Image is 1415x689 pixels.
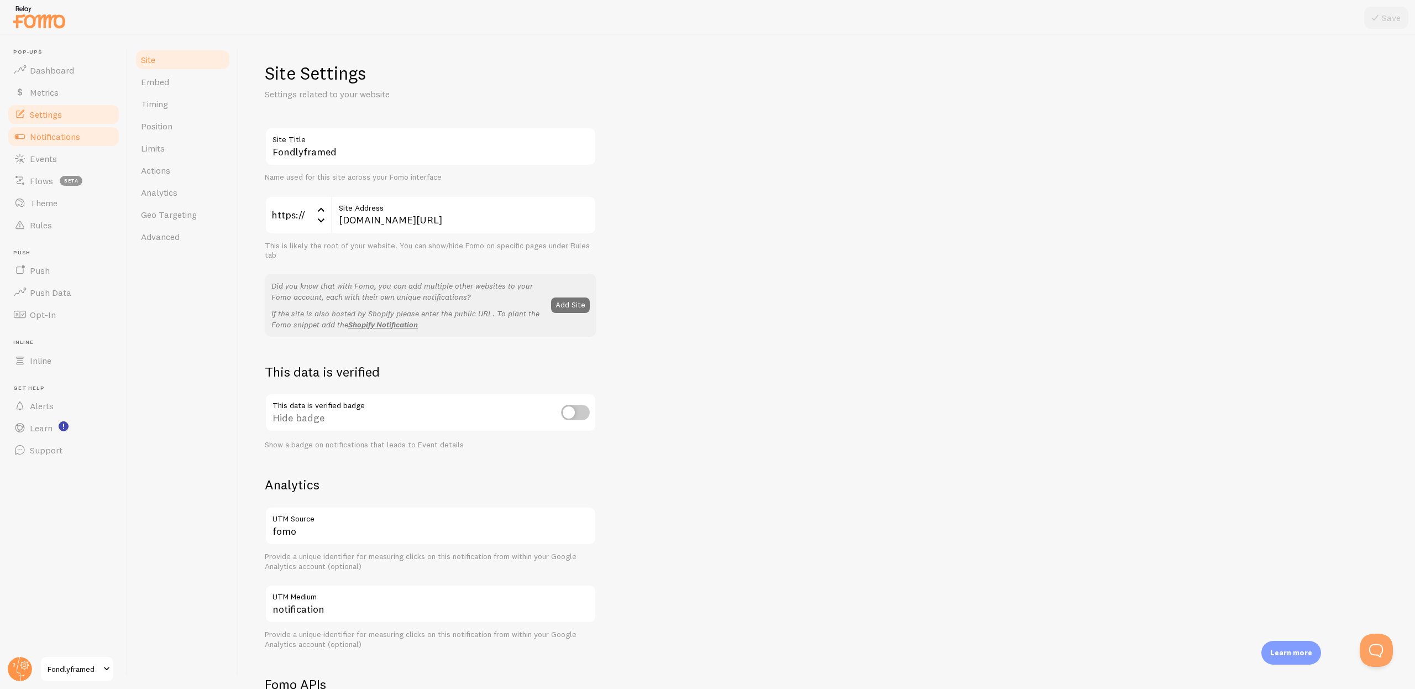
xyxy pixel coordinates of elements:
a: Inline [7,349,120,372]
a: Alerts [7,395,120,417]
span: Timing [141,98,168,109]
a: Analytics [134,181,231,203]
label: Site Address [331,196,596,215]
p: Settings related to your website [265,88,530,101]
button: Add Site [551,297,590,313]
div: Name used for this site across your Fomo interface [265,173,596,182]
a: Push [7,259,120,281]
span: Embed [141,76,169,87]
span: Push [30,265,50,276]
div: This is likely the root of your website. You can show/hide Fomo on specific pages under Rules tab [265,241,596,260]
label: UTM Medium [265,584,596,603]
h2: This data is verified [265,363,596,380]
label: Site Title [265,127,596,146]
div: Provide a unique identifier for measuring clicks on this notification from within your Google Ana... [265,630,596,649]
div: Learn more [1261,641,1321,665]
span: Flows [30,175,53,186]
img: fomo-relay-logo-orange.svg [12,3,67,31]
span: Analytics [141,187,177,198]
span: Advanced [141,231,180,242]
a: Push Data [7,281,120,304]
span: Rules [30,220,52,231]
p: If the site is also hosted by Shopify please enter the public URL. To plant the Fomo snippet add the [271,308,544,330]
span: Fondlyframed [48,662,100,676]
a: Position [134,115,231,137]
a: Site [134,49,231,71]
a: Events [7,148,120,170]
span: Inline [13,339,120,346]
a: Timing [134,93,231,115]
span: Get Help [13,385,120,392]
div: https:// [265,196,331,234]
span: Limits [141,143,165,154]
span: Learn [30,422,53,434]
p: Learn more [1270,648,1312,658]
a: Flows beta [7,170,120,192]
a: Metrics [7,81,120,103]
span: Theme [30,197,57,208]
a: Actions [134,159,231,181]
a: Notifications [7,126,120,148]
span: Notifications [30,131,80,142]
span: Push Data [30,287,71,298]
span: Metrics [30,87,59,98]
svg: <p>Watch New Feature Tutorials!</p> [59,421,69,431]
span: Actions [141,165,170,176]
span: Events [30,153,57,164]
a: Advanced [134,226,231,248]
a: Embed [134,71,231,93]
input: myhonestcompany.com [331,196,596,234]
span: beta [60,176,82,186]
a: Opt-In [7,304,120,326]
p: Did you know that with Fomo, you can add multiple other websites to your Fomo account, each with ... [271,280,544,302]
a: Learn [7,417,120,439]
a: Theme [7,192,120,214]
a: Geo Targeting [134,203,231,226]
div: Provide a unique identifier for measuring clicks on this notification from within your Google Ana... [265,552,596,571]
span: Pop-ups [13,49,120,56]
a: Fondlyframed [40,656,114,682]
iframe: Help Scout Beacon - Open [1360,634,1393,667]
span: Site [141,54,155,65]
span: Settings [30,109,62,120]
a: Dashboard [7,59,120,81]
h1: Site Settings [265,62,596,85]
a: Settings [7,103,120,126]
a: Rules [7,214,120,236]
span: Push [13,249,120,257]
label: UTM Source [265,507,596,525]
span: Alerts [30,400,54,411]
span: Dashboard [30,65,74,76]
span: Support [30,445,62,456]
a: Limits [134,137,231,159]
h2: Analytics [265,476,596,493]
a: Shopify Notification [348,320,418,330]
a: Support [7,439,120,461]
span: Position [141,121,172,132]
span: Geo Targeting [141,209,197,220]
span: Inline [30,355,51,366]
span: Opt-In [30,309,56,320]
